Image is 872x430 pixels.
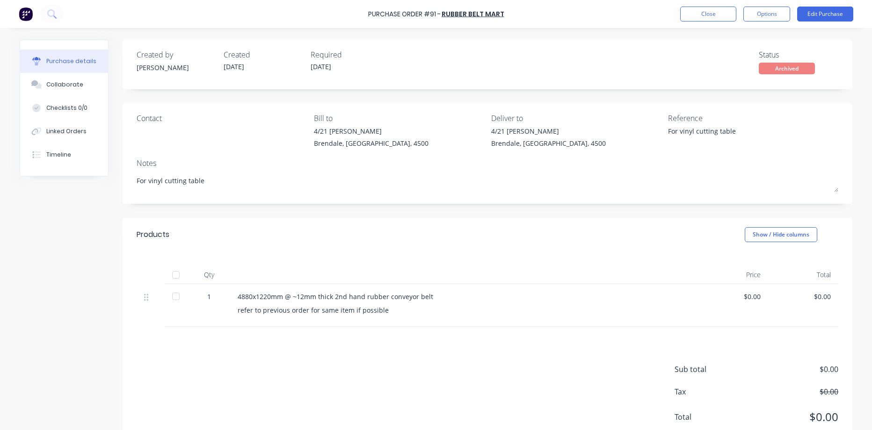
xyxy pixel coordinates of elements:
[675,386,745,397] span: Tax
[698,265,768,284] div: Price
[196,292,223,301] div: 1
[137,158,838,169] div: Notes
[137,113,307,124] div: Contact
[745,227,817,242] button: Show / Hide columns
[759,63,815,74] div: Archived
[19,7,33,21] img: Factory
[311,49,390,60] div: Required
[314,126,429,136] div: 4/21 [PERSON_NAME]
[491,138,606,148] div: Brendale, [GEOGRAPHIC_DATA], 4500
[743,7,790,21] button: Options
[46,150,71,159] div: Timeline
[491,126,606,136] div: 4/21 [PERSON_NAME]
[137,229,169,240] div: Products
[238,305,690,315] div: refer to previous order for same item if possible
[668,113,838,124] div: Reference
[675,364,745,375] span: Sub total
[705,292,761,301] div: $0.00
[759,49,838,60] div: Status
[776,292,831,301] div: $0.00
[137,49,216,60] div: Created by
[46,104,87,112] div: Checklists 0/0
[46,127,87,136] div: Linked Orders
[680,7,736,21] button: Close
[20,143,108,166] button: Timeline
[20,50,108,73] button: Purchase details
[442,9,504,19] a: Rubber Belt Mart
[745,408,838,425] span: $0.00
[491,113,661,124] div: Deliver to
[20,96,108,120] button: Checklists 0/0
[20,120,108,143] button: Linked Orders
[314,113,484,124] div: Bill to
[20,73,108,96] button: Collaborate
[46,80,83,89] div: Collaborate
[668,126,785,147] textarea: For vinyl cutting table
[368,9,441,19] div: Purchase Order #91 -
[314,138,429,148] div: Brendale, [GEOGRAPHIC_DATA], 4500
[675,411,745,423] span: Total
[137,63,216,72] div: [PERSON_NAME]
[46,57,96,65] div: Purchase details
[797,7,853,21] button: Edit Purchase
[238,292,690,301] div: 4880x1220mm @ ~12mm thick 2nd hand rubber conveyor belt
[768,265,838,284] div: Total
[745,364,838,375] span: $0.00
[137,171,838,192] textarea: For vinyl cutting table
[745,386,838,397] span: $0.00
[224,49,303,60] div: Created
[188,265,230,284] div: Qty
